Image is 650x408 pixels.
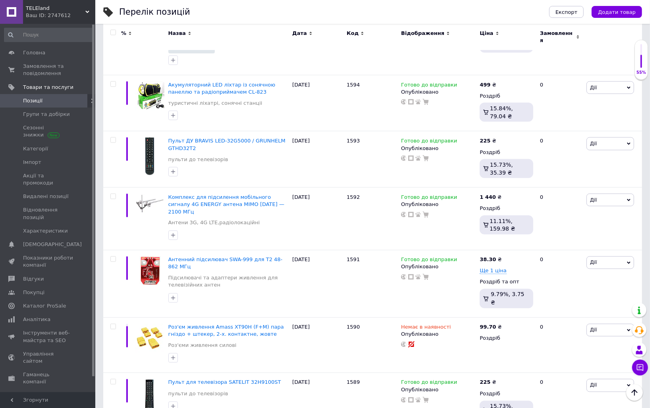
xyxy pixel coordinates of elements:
span: Готово до відправки [401,257,457,265]
span: Готово до відправки [401,379,457,388]
div: Опубліковано [401,331,476,338]
button: Експорт [549,6,584,18]
img: Пульт ДУ BRAVIS LED-32G5000 / GRUNHELM GTHD32T2 [145,137,154,175]
span: Управління сайтом [23,350,73,365]
span: Показники роботи компанії [23,254,73,269]
div: 0 [535,131,584,188]
span: Код [347,30,359,37]
span: Дії [590,85,597,90]
div: [DATE] [290,250,345,318]
div: ₴ [480,194,501,201]
span: Видалені позиції [23,193,69,200]
span: Ціна [480,30,493,37]
span: Групи та добірки [23,111,70,118]
a: Комплекс для підсилення мобільного сигналу 4G ENERGY антена MIMO [DATE] — 2100 МГц [168,194,285,214]
div: Роздріб [480,391,533,398]
div: Роздріб [480,92,533,100]
b: 1 440 [480,194,496,200]
span: 1593 [347,138,360,144]
div: Роздріб [480,335,533,342]
div: 0 [535,250,584,318]
a: Пульт ДУ BRAVIS LED-32G5000 / GRUNHELM GTHD32T2 [168,138,285,151]
span: Дії [590,382,597,388]
div: Ваш ID: 2747612 [26,12,95,19]
div: Перелік позицій [119,8,190,16]
b: 38.30 [480,257,496,263]
span: Замовлення та повідомлення [23,63,73,77]
input: Пошук [4,28,93,42]
span: 1592 [347,194,360,200]
b: 225 [480,138,490,144]
span: % [121,30,126,37]
div: 0 [535,75,584,131]
div: Роздріб [480,205,533,212]
span: Дата [292,30,307,37]
span: 15.73%, 35.39 ₴ [490,162,513,176]
img: Аккумуляторный LED фонарь с солнечной панелью и радиоприемником CL-823 [135,81,164,111]
span: Ще 1 ціна [480,268,507,274]
span: Дії [590,140,597,146]
a: пульти до телевізорів [168,391,228,398]
span: 1589 [347,379,360,385]
span: Додати товар [598,9,636,15]
span: Дії [590,327,597,333]
div: Роздріб та опт [480,279,533,286]
span: Готово до відправки [401,138,457,146]
div: Роздріб [480,149,533,156]
div: Опубліковано [401,264,476,271]
a: Антенний підсилювач SWA-999 для Т2 48-862 МГц [168,257,283,270]
span: 15.84%, 79.04 ₴ [490,105,513,119]
b: 99.70 [480,324,496,330]
div: Опубліковано [401,201,476,208]
span: 9.79%, 3.75 ₴ [491,291,525,306]
div: 0 [535,188,584,250]
a: Роз'єм живлення Amass XT90H (F+М) пара гніздо + штекер, 2-х. контактне, жовте [168,324,284,337]
span: Відображення [401,30,444,37]
a: пульти до телевізорів [168,156,228,163]
span: Позиції [23,97,42,104]
div: 55% [635,70,648,75]
div: Опубліковано [401,387,476,394]
span: 11.11%, 159.98 ₴ [490,218,515,232]
button: Наверх [626,384,643,401]
span: Назва [168,30,186,37]
span: 1591 [347,257,360,263]
span: Характеристики [23,227,68,235]
div: 0 [535,318,584,373]
span: Акції та промокоди [23,172,73,187]
span: Покупці [23,289,44,296]
a: Підсилювачі та адаптери живлення для телевізійних антен [168,275,289,289]
b: 499 [480,82,490,88]
div: Опубліковано [401,145,476,152]
img: Комплекс ENERGY антена 4G MIMO 1800 — 2100 МГц [135,194,164,213]
span: Гаманець компанії [23,371,73,385]
a: Акумуляторний LED ліхтар із сонячною панеллю та радіоприймачем CL-823 [168,82,276,95]
span: Відгуки [23,275,44,283]
a: туристичні ліхатрі, сонячні станціі [168,100,262,107]
span: Інструменти веб-майстра та SEO [23,329,73,344]
b: 225 [480,379,490,385]
a: Пульт для телевізора SATELIT 32H9100ST [168,379,281,385]
div: [DATE] [290,75,345,131]
button: Додати товар [592,6,642,18]
span: Головна [23,49,45,56]
a: Роз'єми живлення силові [168,342,237,349]
div: ₴ [480,379,496,386]
div: ₴ [480,137,496,144]
div: Опубліковано [401,89,476,96]
span: 1590 [347,324,360,330]
div: ₴ [480,256,501,264]
div: [DATE] [290,188,345,250]
span: Дії [590,197,597,203]
span: Каталог ProSale [23,302,66,310]
span: [DEMOGRAPHIC_DATA] [23,241,82,248]
div: ₴ [480,81,496,89]
span: Сезонні знижки [23,124,73,139]
div: [DATE] [290,131,345,188]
